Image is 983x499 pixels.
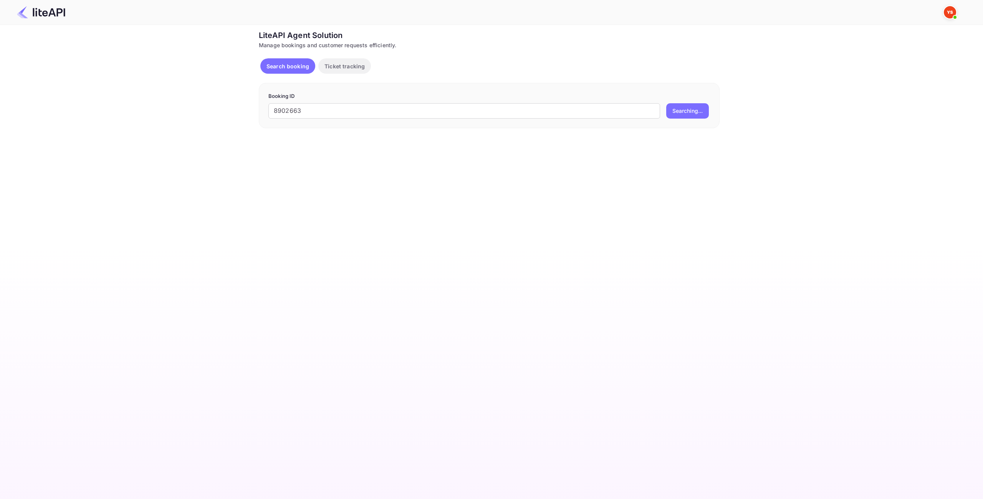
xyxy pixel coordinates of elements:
input: Enter Booking ID (e.g., 63782194) [268,103,660,119]
p: Search booking [266,62,309,70]
div: LiteAPI Agent Solution [259,30,720,41]
button: Searching... [666,103,709,119]
p: Booking ID [268,93,710,100]
div: Manage bookings and customer requests efficiently. [259,41,720,49]
img: LiteAPI Logo [17,6,65,18]
img: Yandex Support [944,6,956,18]
p: Ticket tracking [324,62,365,70]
